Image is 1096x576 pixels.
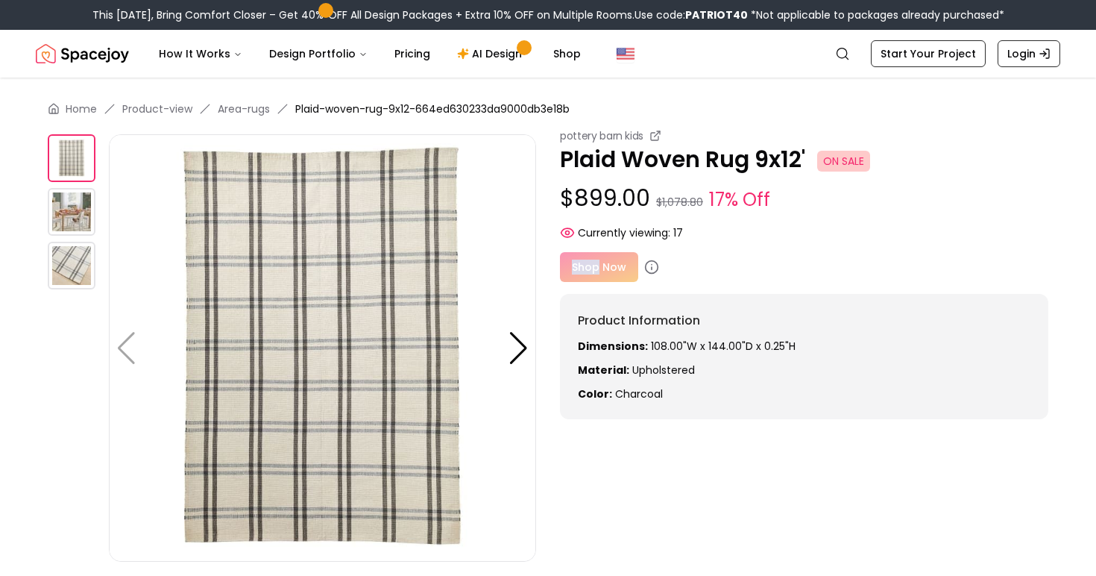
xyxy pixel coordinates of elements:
p: Plaid Woven Rug 9x12' [560,146,1048,173]
img: Spacejoy Logo [36,39,129,69]
a: Product-view [122,101,192,116]
a: Area-rugs [218,101,270,116]
img: https://storage.googleapis.com/spacejoy-main/assets/664ed630233da9000db3e18b/product_2_j5pe3j8m1a1g [48,242,95,289]
p: 108.00"W x 144.00"D x 0.25"H [578,339,1030,354]
b: PATRIOT40 [685,7,748,22]
strong: Dimensions: [578,339,648,354]
img: https://storage.googleapis.com/spacejoy-main/assets/664ed630233da9000db3e18b/product_0_im3o5b0a3ol [48,134,95,182]
small: $1,078.80 [656,195,703,210]
small: 17% Off [709,187,770,213]
a: Spacejoy [36,39,129,69]
span: charcoal [615,386,663,401]
span: ON SALE [817,151,870,172]
button: Design Portfolio [257,39,379,69]
span: Use code: [634,7,748,22]
strong: Material: [578,363,629,378]
h6: Product Information [578,312,1030,330]
a: AI Design [445,39,538,69]
span: 17 [673,225,683,240]
a: Login [998,40,1060,67]
p: $899.00 [560,185,1048,213]
button: How It Works [147,39,254,69]
span: Upholstered [632,363,695,378]
strong: Color: [578,386,612,401]
a: Start Your Project [871,40,986,67]
nav: Global [36,30,1060,78]
nav: Main [147,39,593,69]
img: United States [617,45,634,63]
img: https://storage.googleapis.com/spacejoy-main/assets/664ed630233da9000db3e18b/product_1_298gd8kk7o0a [536,134,963,562]
small: pottery barn kids [560,128,643,143]
div: This [DATE], Bring Comfort Closer – Get 40% OFF All Design Packages + Extra 10% OFF on Multiple R... [92,7,1004,22]
nav: breadcrumb [48,101,1048,116]
a: Home [66,101,97,116]
a: Pricing [382,39,442,69]
img: https://storage.googleapis.com/spacejoy-main/assets/664ed630233da9000db3e18b/product_1_298gd8kk7o0a [48,188,95,236]
span: Currently viewing: [578,225,670,240]
span: *Not applicable to packages already purchased* [748,7,1004,22]
img: https://storage.googleapis.com/spacejoy-main/assets/664ed630233da9000db3e18b/product_0_im3o5b0a3ol [109,134,536,562]
span: Plaid-woven-rug-9x12-664ed630233da9000db3e18b [295,101,570,116]
a: Shop [541,39,593,69]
